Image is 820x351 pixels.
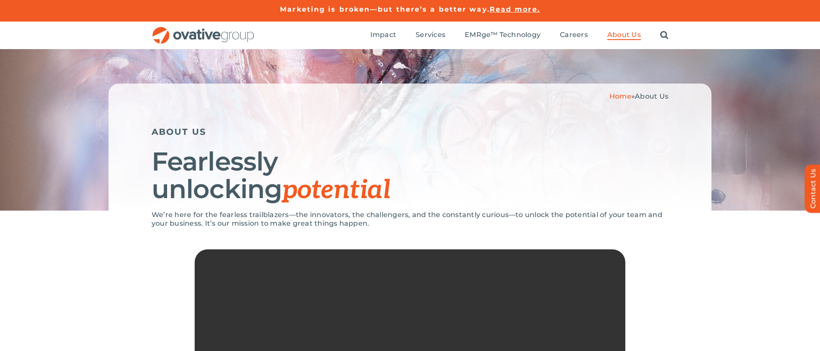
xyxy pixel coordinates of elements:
[609,92,631,100] a: Home
[607,31,641,40] a: About Us
[465,31,540,39] span: EMRge™ Technology
[152,127,668,137] h5: ABOUT US
[152,211,668,228] p: We’re here for the fearless trailblazers—the innovators, the challengers, and the constantly curi...
[635,92,668,100] span: About Us
[370,31,396,39] span: Impact
[370,22,668,49] nav: Menu
[560,31,588,40] a: Careers
[465,31,540,40] a: EMRge™ Technology
[280,5,490,13] a: Marketing is broken—but there’s a better way.
[607,31,641,39] span: About Us
[152,148,668,204] h1: Fearlessly unlocking
[416,31,445,39] span: Services
[560,31,588,39] span: Careers
[282,175,390,206] span: potential
[152,26,255,34] a: OG_Full_horizontal_RGB
[370,31,396,40] a: Impact
[416,31,445,40] a: Services
[660,31,668,40] a: Search
[490,5,540,13] a: Read more.
[609,92,668,100] span: »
